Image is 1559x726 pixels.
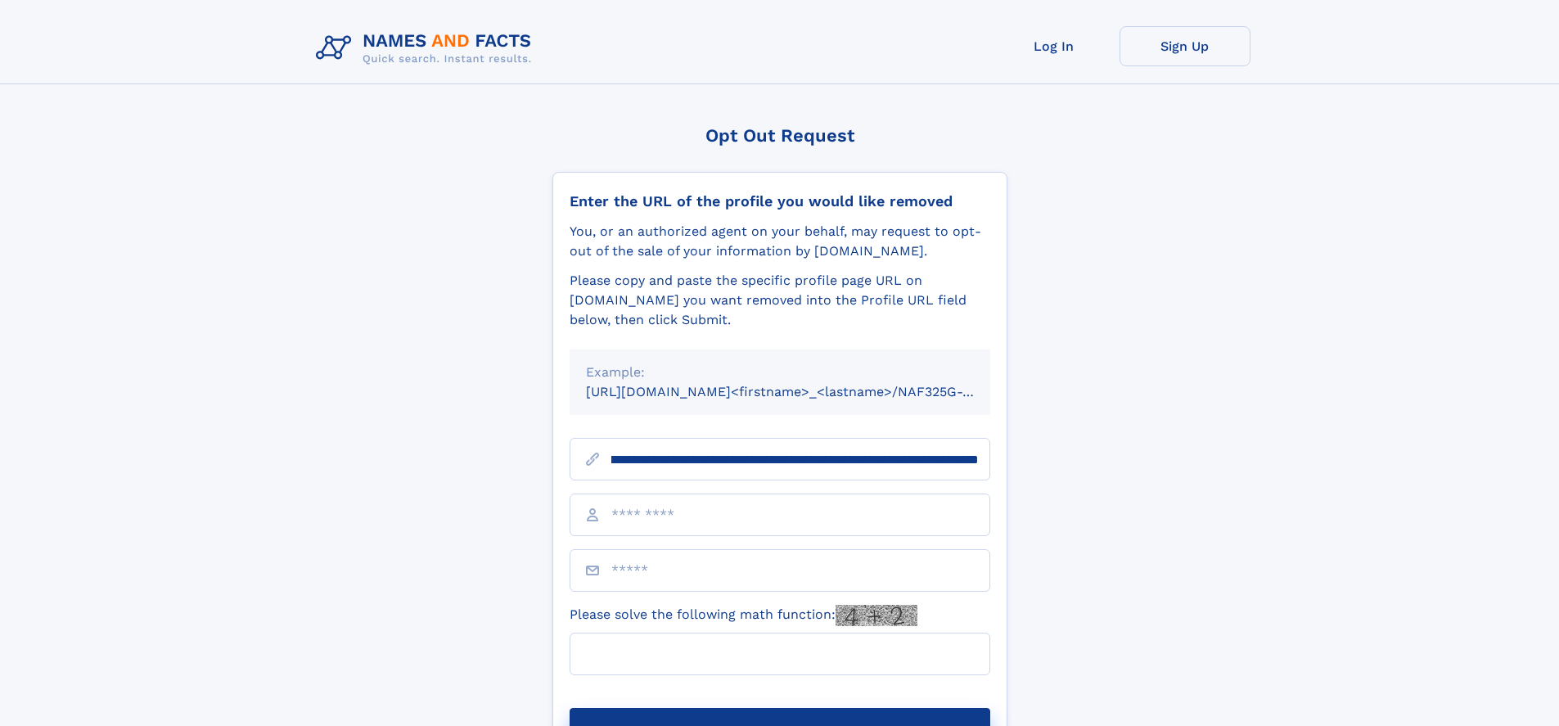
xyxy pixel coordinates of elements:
[309,26,545,70] img: Logo Names and Facts
[570,605,917,626] label: Please solve the following math function:
[570,222,990,261] div: You, or an authorized agent on your behalf, may request to opt-out of the sale of your informatio...
[586,384,1021,399] small: [URL][DOMAIN_NAME]<firstname>_<lastname>/NAF325G-xxxxxxxx
[570,271,990,330] div: Please copy and paste the specific profile page URL on [DOMAIN_NAME] you want removed into the Pr...
[989,26,1120,66] a: Log In
[570,192,990,210] div: Enter the URL of the profile you would like removed
[1120,26,1250,66] a: Sign Up
[552,125,1007,146] div: Opt Out Request
[586,363,974,382] div: Example:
